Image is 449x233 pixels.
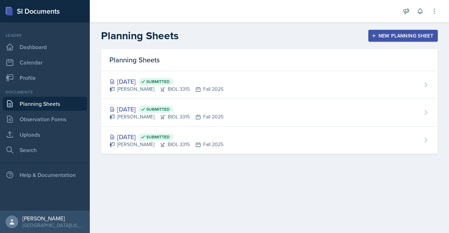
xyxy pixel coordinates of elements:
[109,132,223,142] div: [DATE]
[109,77,223,86] div: [DATE]
[3,128,87,142] a: Uploads
[22,215,84,222] div: [PERSON_NAME]
[3,168,87,182] div: Help & Documentation
[109,113,223,121] div: [PERSON_NAME] BIOL 3315 Fall 2025
[3,55,87,69] a: Calendar
[3,89,87,95] div: Documents
[3,71,87,85] a: Profile
[146,79,170,84] span: Submitted
[3,32,87,39] div: Leader
[101,71,438,99] a: [DATE] Submitted [PERSON_NAME]BIOL 3315Fall 2025
[3,143,87,157] a: Search
[22,222,84,229] div: [GEOGRAPHIC_DATA][US_STATE]
[3,112,87,126] a: Observation Forms
[101,99,438,126] a: [DATE] Submitted [PERSON_NAME]BIOL 3315Fall 2025
[146,134,170,140] span: Submitted
[109,141,223,148] div: [PERSON_NAME] BIOL 3315 Fall 2025
[101,126,438,154] a: [DATE] Submitted [PERSON_NAME]BIOL 3315Fall 2025
[109,85,223,93] div: [PERSON_NAME] BIOL 3315 Fall 2025
[3,97,87,111] a: Planning Sheets
[368,30,438,42] button: New Planning Sheet
[109,104,223,114] div: [DATE]
[101,49,438,71] div: Planning Sheets
[146,107,170,112] span: Submitted
[373,33,433,39] div: New Planning Sheet
[101,29,179,42] h2: Planning Sheets
[3,40,87,54] a: Dashboard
